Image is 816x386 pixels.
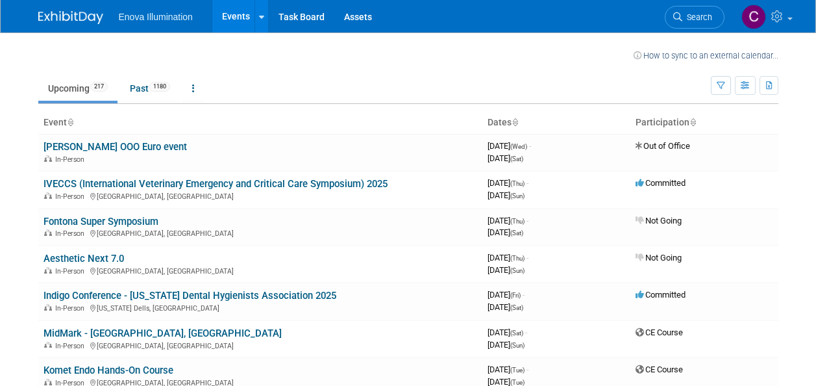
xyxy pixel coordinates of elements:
[523,290,525,300] span: -
[636,141,690,151] span: Out of Office
[488,253,528,263] span: [DATE]
[120,76,180,101] a: Past1180
[44,379,52,385] img: In-Person Event
[67,117,73,127] a: Sort by Event Name
[510,329,523,337] span: (Sat)
[44,155,52,162] img: In-Person Event
[488,178,528,188] span: [DATE]
[510,229,523,237] span: (Sat)
[636,178,686,188] span: Committed
[55,267,88,276] span: In-Person
[44,229,52,236] img: In-Person Event
[43,290,336,302] a: Indigo Conference - [US_STATE] Dental Hygienists Association 2025
[636,365,683,374] span: CE Course
[90,82,108,92] span: 217
[44,342,52,348] img: In-Person Event
[510,342,525,349] span: (Sun)
[682,12,712,22] span: Search
[55,304,88,313] span: In-Person
[741,5,766,29] img: Colin Bushell
[43,216,158,227] a: Fontona Super Symposium
[149,82,170,92] span: 1180
[55,192,88,201] span: In-Person
[636,328,683,337] span: CE Course
[43,265,477,276] div: [GEOGRAPHIC_DATA], [GEOGRAPHIC_DATA]
[488,153,523,163] span: [DATE]
[512,117,518,127] a: Sort by Start Date
[529,141,531,151] span: -
[525,328,527,337] span: -
[510,379,525,386] span: (Tue)
[689,117,696,127] a: Sort by Participation Type
[526,178,528,188] span: -
[55,229,88,238] span: In-Person
[43,365,173,376] a: Komet Endo Hands-On Course
[630,112,778,134] th: Participation
[510,304,523,311] span: (Sat)
[44,192,52,199] img: In-Person Event
[510,367,525,374] span: (Tue)
[665,6,724,29] a: Search
[43,340,477,350] div: [GEOGRAPHIC_DATA], [GEOGRAPHIC_DATA]
[488,328,527,337] span: [DATE]
[55,155,88,164] span: In-Person
[43,178,388,190] a: IVECCS (International Veterinary Emergency and Critical Care Symposium) 2025
[488,265,525,275] span: [DATE]
[43,190,477,201] div: [GEOGRAPHIC_DATA], [GEOGRAPHIC_DATA]
[488,340,525,350] span: [DATE]
[510,267,525,274] span: (Sun)
[526,216,528,225] span: -
[488,190,525,200] span: [DATE]
[636,216,682,225] span: Not Going
[488,216,528,225] span: [DATE]
[526,365,528,374] span: -
[636,253,682,263] span: Not Going
[488,227,523,237] span: [DATE]
[38,11,103,24] img: ExhibitDay
[510,292,521,299] span: (Fri)
[636,290,686,300] span: Committed
[44,304,52,311] img: In-Person Event
[43,253,124,264] a: Aesthetic Next 7.0
[482,112,630,134] th: Dates
[43,328,282,339] a: MidMark - [GEOGRAPHIC_DATA], [GEOGRAPHIC_DATA]
[510,180,525,187] span: (Thu)
[119,12,193,22] span: Enova Illumination
[510,155,523,162] span: (Sat)
[55,342,88,350] span: In-Person
[488,365,528,374] span: [DATE]
[38,112,482,134] th: Event
[526,253,528,263] span: -
[510,255,525,262] span: (Thu)
[488,290,525,300] span: [DATE]
[44,267,52,274] img: In-Person Event
[488,141,531,151] span: [DATE]
[43,227,477,238] div: [GEOGRAPHIC_DATA], [GEOGRAPHIC_DATA]
[510,218,525,225] span: (Thu)
[634,51,778,60] a: How to sync to an external calendar...
[43,141,187,153] a: [PERSON_NAME] OOO Euro event
[510,192,525,199] span: (Sun)
[43,302,477,313] div: [US_STATE] Dells, [GEOGRAPHIC_DATA]
[510,143,527,150] span: (Wed)
[488,302,523,312] span: [DATE]
[38,76,117,101] a: Upcoming217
